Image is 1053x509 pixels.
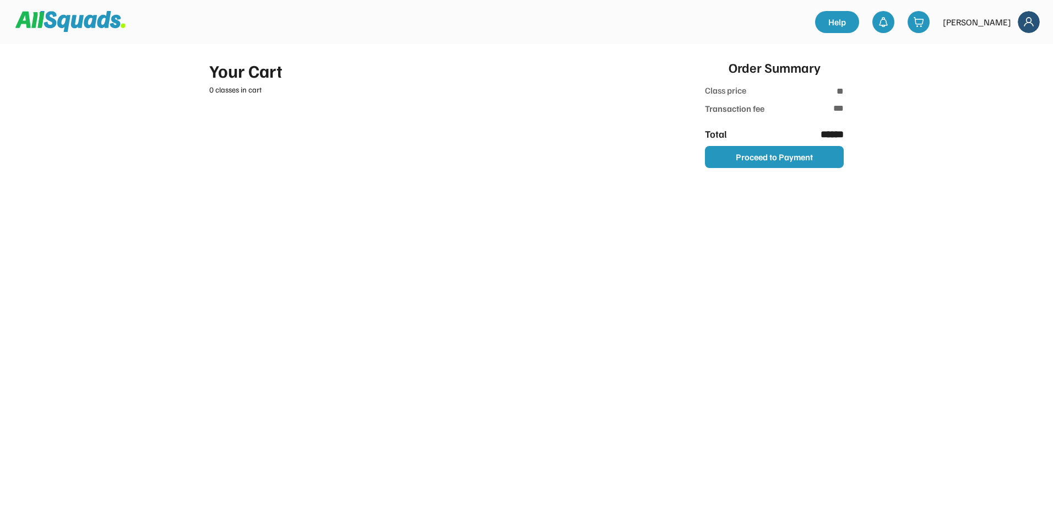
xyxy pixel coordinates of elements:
img: bell-03%20%281%29.svg [878,17,889,28]
div: Your Cart [209,57,665,84]
button: Proceed to Payment [705,146,844,168]
div: 0 classes in cart [209,84,665,95]
div: Order Summary [729,57,821,77]
a: Help [815,11,859,33]
img: Squad%20Logo.svg [15,11,126,32]
img: Frame%2018.svg [1018,11,1040,33]
img: shopping-cart-01%20%281%29.svg [913,17,924,28]
div: Class price [705,84,766,99]
div: Transaction fee [705,102,766,115]
div: [PERSON_NAME] [943,15,1011,29]
div: Total [705,127,766,142]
